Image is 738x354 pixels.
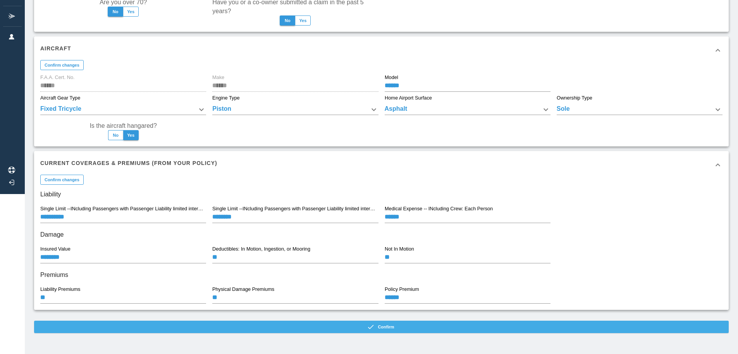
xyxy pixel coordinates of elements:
div: Current Coverages & Premiums (from your policy) [34,151,729,179]
label: Physical Damage Premiums [212,286,274,293]
button: Yes [123,130,139,140]
h6: Current Coverages & Premiums (from your policy) [40,159,217,167]
label: Single Limit --INcluding Passengers with Passenger Liability limited internally to: Each Person [212,205,378,212]
div: Fixed Tricycle [40,104,206,115]
div: Piston [212,104,378,115]
label: Engine Type [212,95,240,101]
button: Confirm changes [40,60,84,70]
h6: Aircraft [40,44,71,53]
label: Model [385,74,398,81]
button: No [108,7,123,17]
button: No [108,130,124,140]
label: Ownership Type [557,95,592,101]
label: Insured Value [40,246,71,253]
label: Policy Premium [385,286,419,293]
h6: Premiums [40,270,723,280]
label: F.A.A. Cert. No. [40,74,75,81]
div: Asphalt [385,104,550,115]
label: Aircraft Gear Type [40,95,80,101]
button: No [280,15,295,26]
h6: Damage [40,229,723,240]
div: Sole [557,104,723,115]
button: Yes [295,15,311,26]
label: Make [212,74,224,81]
label: Not In Motion [385,246,414,253]
label: Single Limit --INcluding Passengers with Passenger Liability limited internally to: Each Occurrence [40,205,206,212]
label: Liability Premiums [40,286,80,293]
button: Confirm [34,321,729,333]
label: Medical Expense -- INcluding Crew: Each Person [385,205,493,212]
label: Is the aircraft hangared? [89,121,157,130]
label: Deductibles: In Motion, Ingestion, or Mooring [212,246,310,253]
button: Confirm changes [40,175,84,185]
label: Home Airport Surface [385,95,432,101]
h6: Liability [40,189,723,200]
button: Yes [123,7,139,17]
div: Aircraft [34,36,729,64]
